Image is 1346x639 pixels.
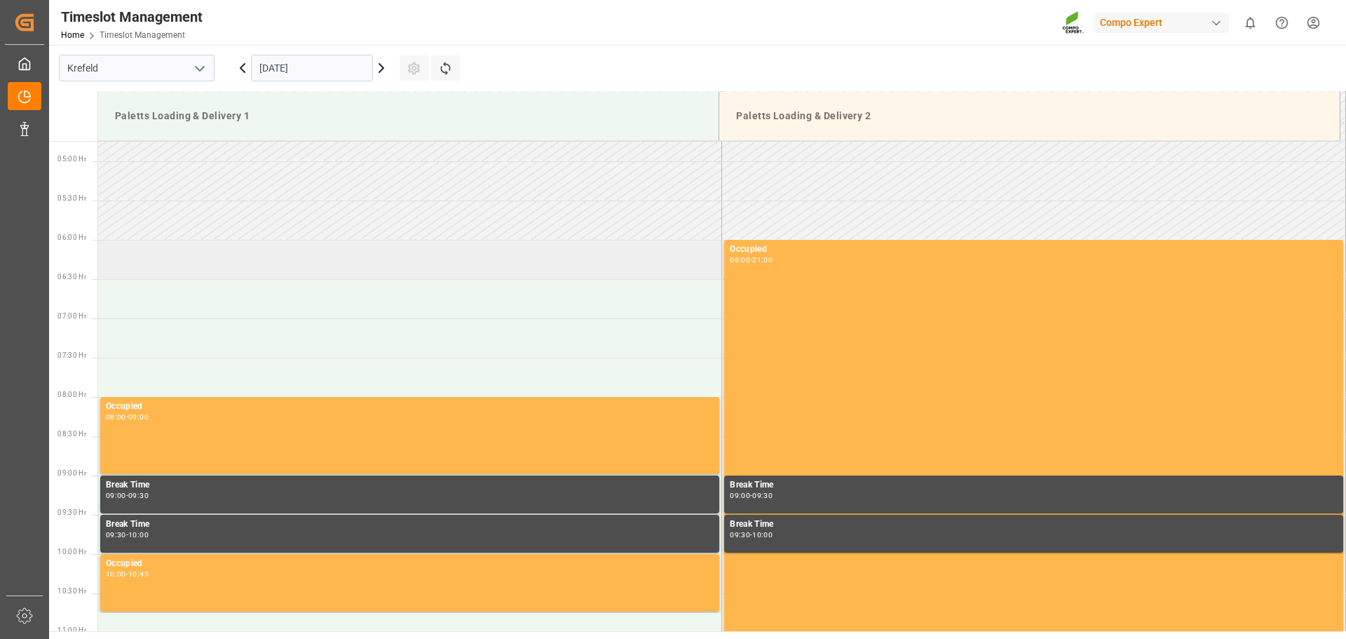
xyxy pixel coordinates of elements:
[57,469,86,477] span: 09:00 Hr
[1094,9,1235,36] button: Compo Expert
[106,414,126,420] div: 08:00
[61,30,84,40] a: Home
[106,478,714,492] div: Break Time
[750,532,752,538] div: -
[1266,7,1298,39] button: Help Center
[730,478,1338,492] div: Break Time
[106,532,126,538] div: 09:30
[189,58,210,79] button: open menu
[57,587,86,595] span: 10:30 Hr
[750,257,752,263] div: -
[126,414,128,420] div: -
[106,571,126,577] div: 10:00
[730,103,1328,129] div: Paletts Loading & Delivery 2
[251,55,373,81] input: DD.MM.YYYY
[57,312,86,320] span: 07:00 Hr
[57,234,86,241] span: 06:00 Hr
[752,492,773,499] div: 09:30
[730,492,750,499] div: 09:00
[730,243,1338,257] div: Occupied
[1062,11,1085,35] img: Screenshot%202023-09-29%20at%2010.02.21.png_1712312052.png
[57,509,86,516] span: 09:30 Hr
[730,257,750,263] div: 06:00
[109,103,707,129] div: Paletts Loading & Delivery 1
[106,492,126,499] div: 09:00
[57,626,86,634] span: 11:00 Hr
[57,430,86,438] span: 08:30 Hr
[126,532,128,538] div: -
[57,194,86,202] span: 05:30 Hr
[730,518,1338,532] div: Break Time
[730,532,750,538] div: 09:30
[57,273,86,281] span: 06:30 Hr
[128,532,149,538] div: 10:00
[750,492,752,499] div: -
[752,532,773,538] div: 10:00
[106,557,714,571] div: Occupied
[126,492,128,499] div: -
[1094,13,1229,33] div: Compo Expert
[61,6,203,27] div: Timeslot Management
[128,492,149,499] div: 09:30
[752,257,773,263] div: 21:00
[106,518,714,532] div: Break Time
[128,571,149,577] div: 10:45
[57,391,86,398] span: 08:00 Hr
[59,55,215,81] input: Type to search/select
[126,571,128,577] div: -
[106,400,714,414] div: Occupied
[57,351,86,359] span: 07:30 Hr
[57,155,86,163] span: 05:00 Hr
[1235,7,1266,39] button: show 0 new notifications
[57,548,86,556] span: 10:00 Hr
[128,414,149,420] div: 09:00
